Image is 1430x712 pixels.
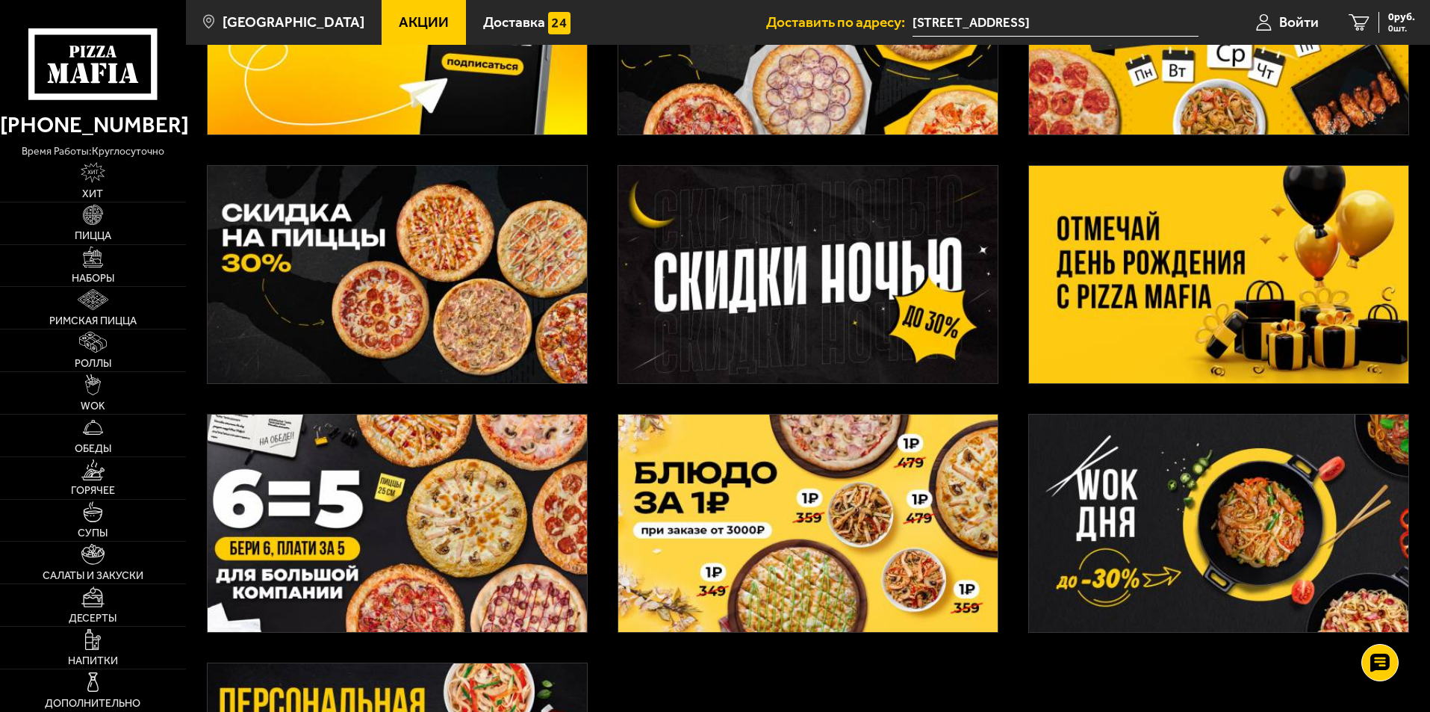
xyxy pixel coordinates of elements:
[1279,15,1319,29] span: Войти
[223,15,364,29] span: [GEOGRAPHIC_DATA]
[81,401,105,412] span: WOK
[71,486,115,496] span: Горячее
[68,656,118,666] span: Напитки
[45,699,140,709] span: Дополнительно
[1388,12,1415,22] span: 0 руб.
[766,15,913,29] span: Доставить по адресу:
[72,273,114,284] span: Наборы
[82,189,103,199] span: Хит
[75,231,111,241] span: Пицца
[483,15,545,29] span: Доставка
[1388,24,1415,33] span: 0 шт.
[75,359,111,369] span: Роллы
[69,613,116,624] span: Десерты
[913,9,1199,37] span: Рижский проспект, 24-26
[75,444,111,454] span: Обеды
[49,316,137,326] span: Римская пицца
[913,9,1199,37] input: Ваш адрес доставки
[399,15,449,29] span: Акции
[78,528,108,539] span: Супы
[43,571,143,581] span: Салаты и закуски
[548,12,571,34] img: 15daf4d41897b9f0e9f617042186c801.svg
